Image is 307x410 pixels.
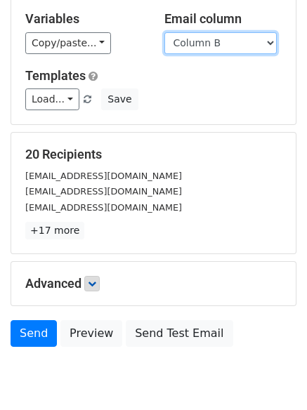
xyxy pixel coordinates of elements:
iframe: Chat Widget [237,343,307,410]
a: Load... [25,88,79,110]
small: [EMAIL_ADDRESS][DOMAIN_NAME] [25,186,182,197]
h5: Advanced [25,276,282,291]
small: [EMAIL_ADDRESS][DOMAIN_NAME] [25,171,182,181]
h5: 20 Recipients [25,147,282,162]
a: Send Test Email [126,320,233,347]
a: +17 more [25,222,84,239]
a: Templates [25,68,86,83]
a: Send [11,320,57,347]
button: Save [101,88,138,110]
h5: Email column [164,11,282,27]
small: [EMAIL_ADDRESS][DOMAIN_NAME] [25,202,182,213]
h5: Variables [25,11,143,27]
a: Copy/paste... [25,32,111,54]
a: Preview [60,320,122,347]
